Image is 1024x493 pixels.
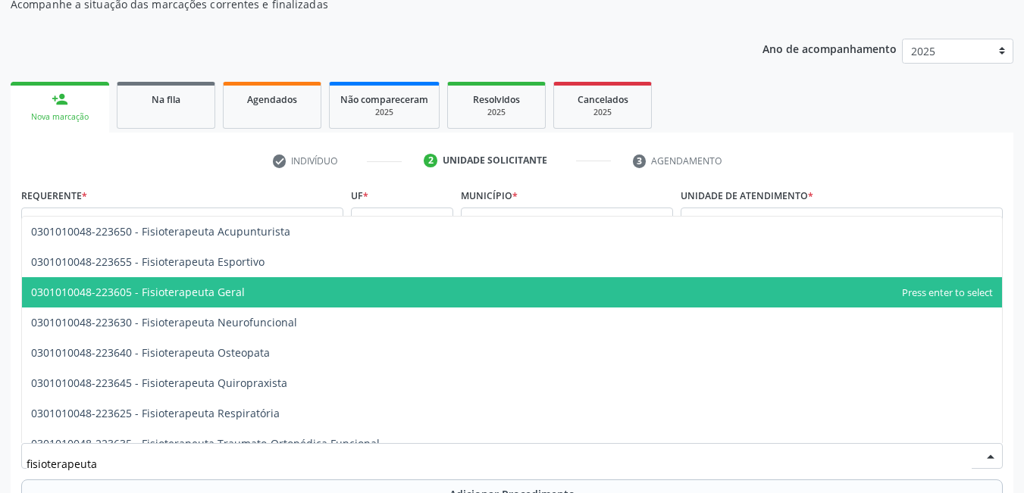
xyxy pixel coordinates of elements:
[565,107,640,118] div: 2025
[31,254,265,269] span: 0301010048-223655 - Fisioterapeuta Esportivo
[351,184,368,207] label: UF
[340,107,428,118] div: 2025
[473,93,520,106] span: Resolvidos
[461,184,518,207] label: Município
[459,107,534,118] div: 2025
[443,154,547,167] div: Unidade solicitante
[356,213,422,228] span: AL
[763,39,897,58] p: Ano de acompanhamento
[21,111,99,123] div: Nova marcação
[27,448,972,479] input: Buscar por procedimento
[686,213,972,228] span: Unidade de Saude da Familia Ver [PERSON_NAME]
[31,285,245,299] span: 0301010048-223605 - Fisioterapeuta Geral
[578,93,628,106] span: Cancelados
[31,315,297,329] span: 0301010048-223630 - Fisioterapeuta Neurofuncional
[31,376,287,390] span: 0301010048-223645 - Fisioterapeuta Quiropraxista
[21,184,87,207] label: Requerente
[31,436,380,451] span: 0301010048-223635 - Fisioterapeuta Traumato-Ortopédica Funcional
[247,93,297,106] span: Agendados
[52,91,68,108] div: person_add
[424,154,437,167] div: 2
[31,406,280,420] span: 0301010048-223625 - Fisioterapeuta Respiratória
[340,93,428,106] span: Não compareceram
[31,345,270,360] span: 0301010048-223640 - Fisioterapeuta Osteopata
[466,213,642,228] span: [PERSON_NAME]
[27,213,312,228] span: Profissional de Saúde
[31,224,290,239] span: 0301010048-223650 - Fisioterapeuta Acupunturista
[152,93,180,106] span: Na fila
[681,184,813,207] label: Unidade de atendimento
